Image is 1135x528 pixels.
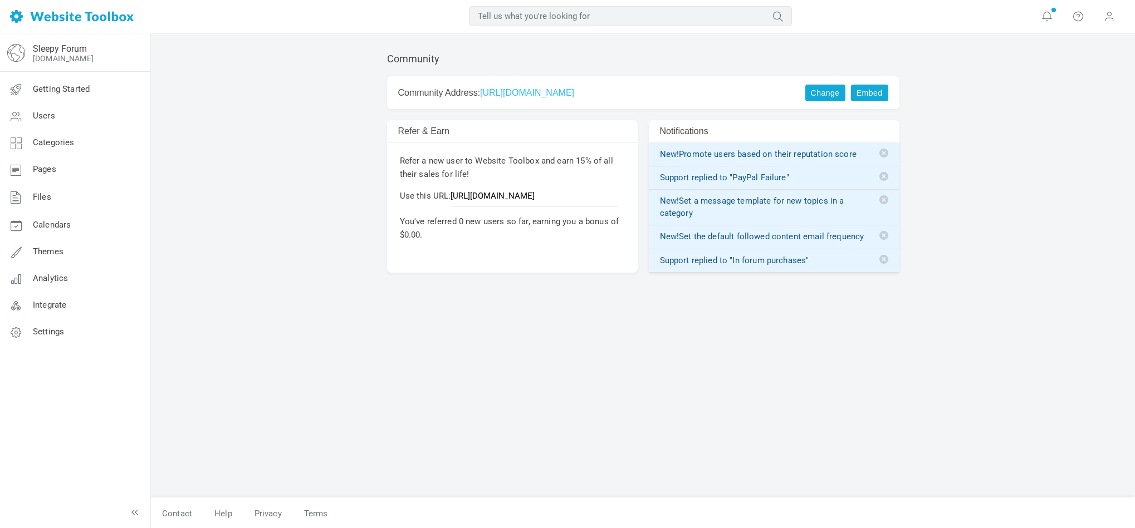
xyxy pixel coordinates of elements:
[33,192,51,202] span: Files
[660,231,679,241] span: New!
[33,84,90,94] span: Getting Started
[151,504,203,524] a: Contact
[879,149,888,157] span: Delete notification
[33,43,87,54] a: Sleepy Forum
[33,54,94,63] a: [DOMAIN_NAME]
[400,189,625,206] p: Use this URL:
[660,172,888,184] a: Support replied to "PayPal Failure"
[33,246,63,256] span: Themes
[7,44,25,62] img: globe-icon.png
[660,149,679,159] span: New!
[33,327,64,337] span: Settings
[400,215,625,241] p: You've referred 0 new users so far, earning you a bonus of $0.00.
[660,231,888,243] a: New!Set the default followed content email frequency
[33,137,75,147] span: Categories
[33,273,68,283] span: Analytics
[879,231,888,240] span: Delete notification
[203,504,243,524] a: Help
[398,87,790,98] h2: Community Address:
[387,53,439,65] h1: Community
[400,154,625,181] p: Refer a new user to Website Toolbox and earn 15% of all their sales for life!
[398,126,581,136] h2: Refer & Earn
[879,195,888,204] span: Delete notification
[243,504,293,524] a: Privacy
[660,126,843,136] h2: Notifications
[660,149,888,160] a: New!Promote users based on their reputation score
[33,164,56,174] span: Pages
[660,255,888,267] a: Support replied to "In forum purchases"
[469,6,792,26] input: Tell us what you're looking for
[879,172,888,181] span: Delete notification
[480,88,574,97] a: [URL][DOMAIN_NAME]
[33,220,71,230] span: Calendars
[879,255,888,264] span: Delete notification
[33,111,55,121] span: Users
[660,196,679,206] span: New!
[805,85,845,101] a: Change
[660,195,888,219] a: New!Set a message template for new topics in a category
[293,504,328,524] a: Terms
[851,85,888,101] a: Embed
[33,300,66,310] span: Integrate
